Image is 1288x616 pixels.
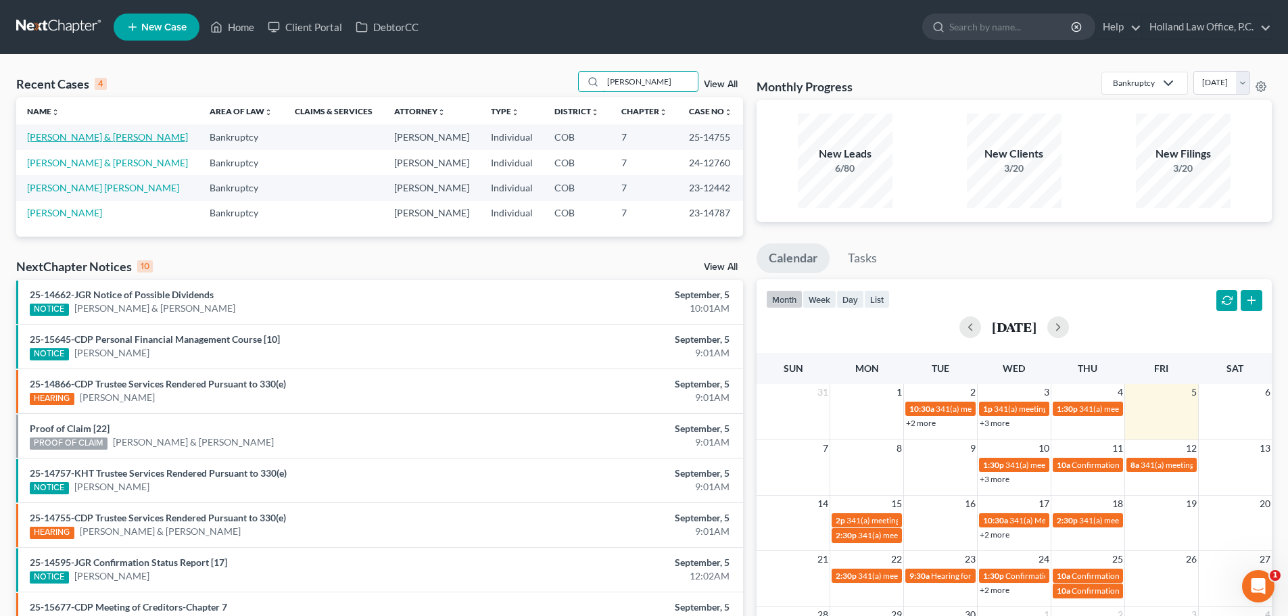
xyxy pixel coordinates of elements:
div: September, 5 [505,556,730,569]
span: 13 [1258,440,1272,456]
td: [PERSON_NAME] [383,201,480,226]
td: Individual [480,201,544,226]
td: 7 [611,150,678,175]
span: 341(a) meeting for [MEDICAL_DATA][PERSON_NAME] [858,530,1053,540]
td: COB [544,150,610,175]
span: 1 [895,384,903,400]
a: 25-15645-CDP Personal Financial Management Course [10] [30,333,280,345]
span: 4 [1116,384,1124,400]
td: 23-14787 [678,201,743,226]
a: DebtorCC [349,15,425,39]
a: 25-14757-KHT Trustee Services Rendered Pursuant to 330(e) [30,467,287,479]
button: list [864,290,890,308]
div: 9:01AM [505,480,730,494]
i: unfold_more [591,108,599,116]
span: 341(a) Meeting for [PERSON_NAME] [1009,515,1141,525]
span: 24 [1037,551,1051,567]
span: 23 [963,551,977,567]
span: 10:30a [983,515,1008,525]
td: COB [544,124,610,149]
i: unfold_more [511,108,519,116]
div: September, 5 [505,467,730,480]
div: HEARING [30,527,74,539]
span: Mon [855,362,879,374]
a: Nameunfold_more [27,106,59,116]
span: Fri [1154,362,1168,374]
a: +3 more [980,418,1009,428]
a: [PERSON_NAME] [74,480,149,494]
span: 1p [983,404,993,414]
span: 14 [816,496,830,512]
td: [PERSON_NAME] [383,150,480,175]
span: 11 [1111,440,1124,456]
i: unfold_more [51,108,59,116]
span: 21 [816,551,830,567]
span: 1 [1270,570,1281,581]
span: 8a [1130,460,1139,470]
span: 22 [890,551,903,567]
a: [PERSON_NAME] & [PERSON_NAME] [74,302,235,315]
i: unfold_more [659,108,667,116]
td: [PERSON_NAME] [383,175,480,200]
span: 1:30p [983,460,1004,470]
span: 2 [969,384,977,400]
a: Chapterunfold_more [621,106,667,116]
span: 6 [1264,384,1272,400]
div: Bankruptcy [1113,77,1155,89]
span: 15 [890,496,903,512]
span: Confirmation hearing for Broc Charleston second case & [PERSON_NAME] [1005,571,1269,581]
span: 31 [816,384,830,400]
div: PROOF OF CLAIM [30,437,108,450]
div: September, 5 [505,422,730,435]
span: 12 [1185,440,1198,456]
a: 25-15677-CDP Meeting of Creditors-Chapter 7 [30,601,227,613]
span: 341(a) meeting for [PERSON_NAME] [1079,515,1210,525]
span: 2:30p [836,530,857,540]
a: Home [204,15,261,39]
div: September, 5 [505,511,730,525]
span: 17 [1037,496,1051,512]
span: 27 [1258,551,1272,567]
div: September, 5 [505,333,730,346]
i: unfold_more [264,108,272,116]
span: 341(a) meeting for [PERSON_NAME] & [PERSON_NAME] [994,404,1196,414]
a: Attorneyunfold_more [394,106,446,116]
td: Individual [480,124,544,149]
div: 10 [137,260,153,273]
div: NextChapter Notices [16,258,153,275]
span: 20 [1258,496,1272,512]
span: 25 [1111,551,1124,567]
span: 341(a) meeting for [PERSON_NAME] & [PERSON_NAME] [846,515,1049,525]
td: 7 [611,124,678,149]
span: 8 [895,440,903,456]
td: [PERSON_NAME] [383,124,480,149]
td: COB [544,175,610,200]
span: 10a [1057,571,1070,581]
a: Holland Law Office, P.C. [1143,15,1271,39]
span: Confirmation hearing for [PERSON_NAME] [1072,460,1225,470]
a: Area of Lawunfold_more [210,106,272,116]
span: 341(a) meeting for [PERSON_NAME] [1141,460,1271,470]
i: unfold_more [437,108,446,116]
div: September, 5 [505,288,730,302]
span: Tue [932,362,949,374]
a: 25-14866-CDP Trustee Services Rendered Pursuant to 330(e) [30,378,286,389]
span: 9 [969,440,977,456]
a: Tasks [836,243,889,273]
button: month [766,290,803,308]
a: Districtunfold_more [554,106,599,116]
span: 341(a) meeting for [PERSON_NAME] [1005,460,1136,470]
input: Search by name... [603,72,698,91]
div: 4 [95,78,107,90]
span: 1:30p [983,571,1004,581]
span: 7 [821,440,830,456]
a: View All [704,262,738,272]
span: Hearing for [PERSON_NAME] [931,571,1036,581]
span: 18 [1111,496,1124,512]
a: [PERSON_NAME] [80,391,155,404]
span: 10a [1057,460,1070,470]
div: New Leads [798,146,892,162]
div: 12:02AM [505,569,730,583]
a: +2 more [980,529,1009,540]
a: Calendar [757,243,830,273]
